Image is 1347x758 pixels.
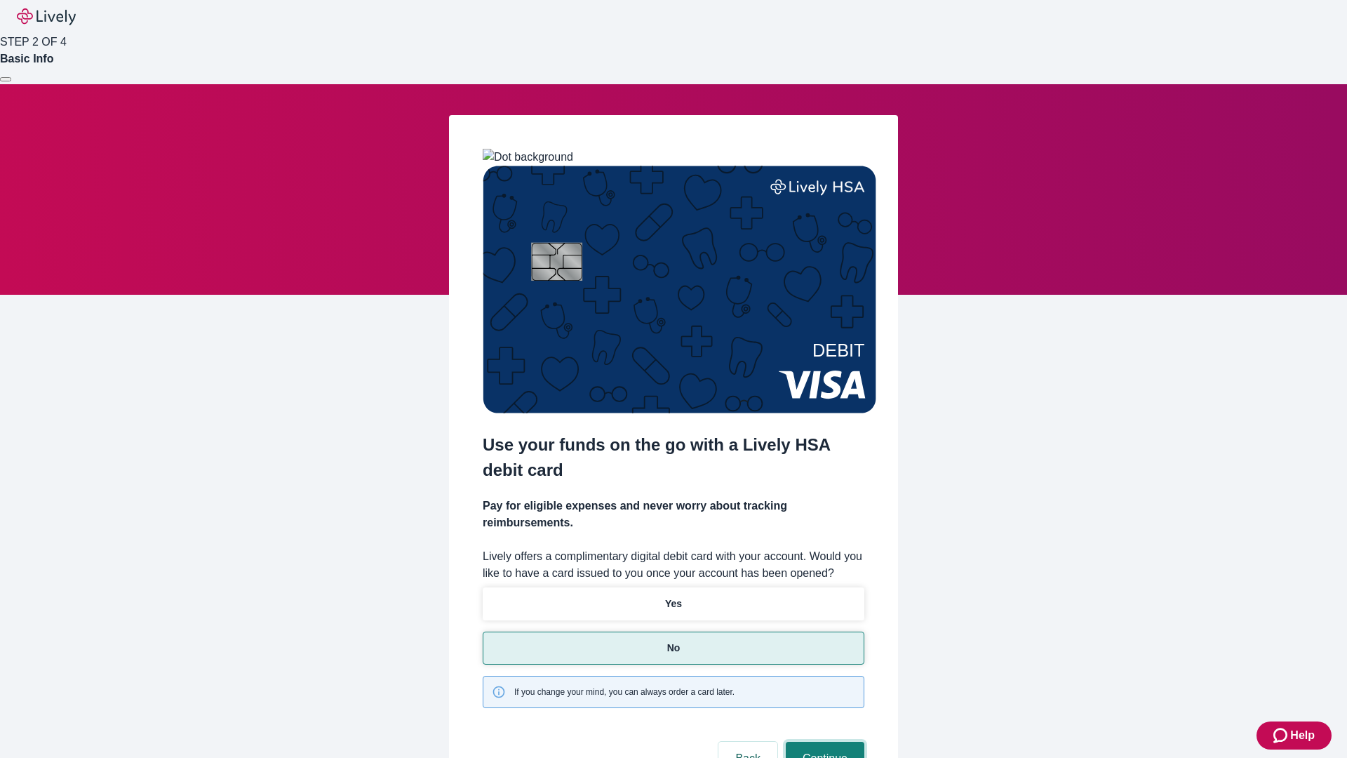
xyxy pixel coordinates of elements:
span: If you change your mind, you can always order a card later. [514,686,735,698]
svg: Zendesk support icon [1273,727,1290,744]
span: Help [1290,727,1315,744]
img: Lively [17,8,76,25]
p: Yes [665,597,682,611]
img: Dot background [483,149,573,166]
button: Yes [483,587,864,620]
h4: Pay for eligible expenses and never worry about tracking reimbursements. [483,498,864,531]
img: Debit card [483,166,876,413]
h2: Use your funds on the go with a Lively HSA debit card [483,432,864,483]
label: Lively offers a complimentary digital debit card with your account. Would you like to have a card... [483,548,864,582]
button: Zendesk support iconHelp [1256,722,1332,750]
button: No [483,632,864,665]
p: No [667,641,681,656]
